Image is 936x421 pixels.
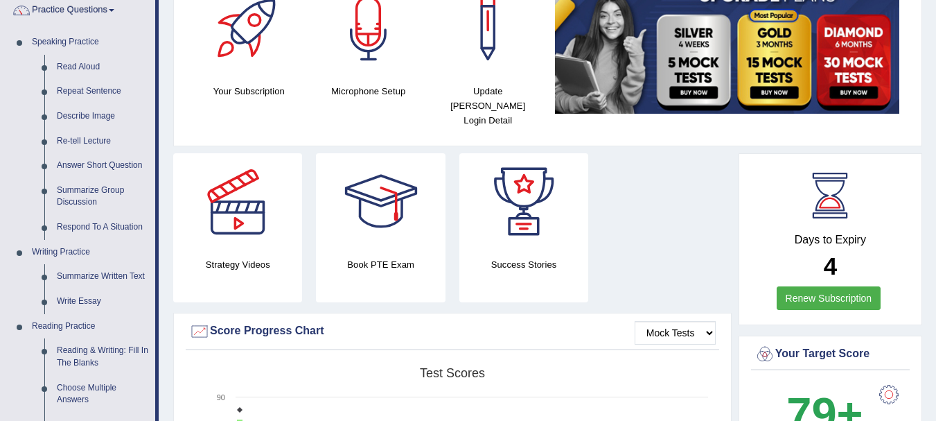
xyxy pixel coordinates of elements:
[51,338,155,375] a: Reading & Writing: Fill In The Blanks
[754,234,906,246] h4: Days to Expiry
[189,321,716,342] div: Score Progress Chart
[316,84,422,98] h4: Microphone Setup
[51,178,155,215] a: Summarize Group Discussion
[51,55,155,80] a: Read Aloud
[459,257,588,272] h4: Success Stories
[435,84,541,128] h4: Update [PERSON_NAME] Login Detail
[51,215,155,240] a: Respond To A Situation
[51,79,155,104] a: Repeat Sentence
[196,84,302,98] h4: Your Subscription
[51,104,155,129] a: Describe Image
[420,366,485,380] tspan: Test scores
[316,257,445,272] h4: Book PTE Exam
[217,393,225,402] text: 90
[777,286,881,310] a: Renew Subscription
[26,30,155,55] a: Speaking Practice
[51,289,155,314] a: Write Essay
[26,240,155,265] a: Writing Practice
[754,344,906,365] div: Your Target Score
[51,264,155,289] a: Summarize Written Text
[173,257,302,272] h4: Strategy Videos
[51,153,155,178] a: Answer Short Question
[824,252,837,280] b: 4
[26,314,155,339] a: Reading Practice
[51,129,155,154] a: Re-tell Lecture
[51,376,155,413] a: Choose Multiple Answers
